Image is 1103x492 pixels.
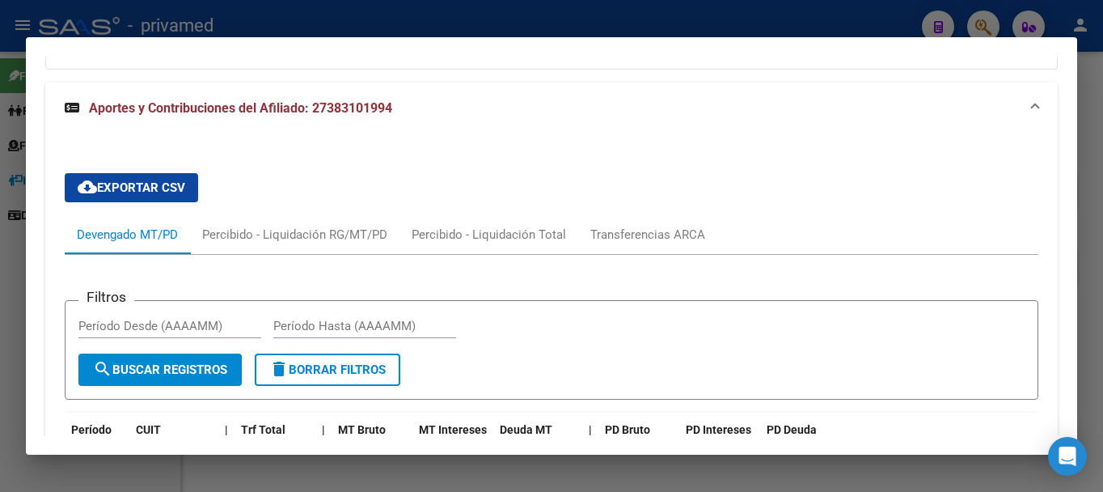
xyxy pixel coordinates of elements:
span: PD Bruto [605,423,650,436]
datatable-header-cell: Período [65,413,129,447]
datatable-header-cell: CUIT [129,413,218,447]
mat-expansion-panel-header: Aportes y Contribuciones del Afiliado: 27383101994 [45,83,1058,134]
span: | [225,423,228,436]
datatable-header-cell: PD Deuda [760,413,849,447]
div: Devengado MT/PD [77,226,178,244]
datatable-header-cell: Trf Total [235,413,315,447]
span: Deuda MT [500,423,552,436]
datatable-header-cell: | [582,413,598,447]
span: MT Intereses [419,423,487,436]
div: Open Intercom Messenger [1048,437,1087,476]
mat-icon: cloud_download [78,177,97,197]
button: Buscar Registros [78,354,242,386]
div: Percibido - Liquidación RG/MT/PD [202,226,387,244]
span: CUIT [136,423,161,436]
datatable-header-cell: MT Intereses [412,413,493,447]
span: | [322,423,325,436]
span: Aportes y Contribuciones del Afiliado: 27383101994 [89,100,392,116]
datatable-header-cell: | [218,413,235,447]
span: Exportar CSV [78,180,185,195]
span: Buscar Registros [93,363,227,377]
button: Exportar CSV [65,173,198,202]
button: Borrar Filtros [255,354,400,386]
datatable-header-cell: | [315,413,332,447]
datatable-header-cell: Deuda MT [493,413,582,447]
mat-icon: search [93,359,112,379]
span: PD Deuda [767,423,817,436]
span: PD Intereses [686,423,751,436]
span: | [589,423,592,436]
span: Borrar Filtros [269,363,386,377]
mat-icon: delete [269,359,289,379]
datatable-header-cell: PD Bruto [598,413,679,447]
div: Transferencias ARCA [590,226,705,244]
span: Trf Total [241,423,285,436]
span: Período [71,423,112,436]
div: Percibido - Liquidación Total [412,226,566,244]
h3: Filtros [78,288,134,306]
datatable-header-cell: PD Intereses [679,413,760,447]
datatable-header-cell: MT Bruto [332,413,412,447]
span: MT Bruto [338,423,386,436]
